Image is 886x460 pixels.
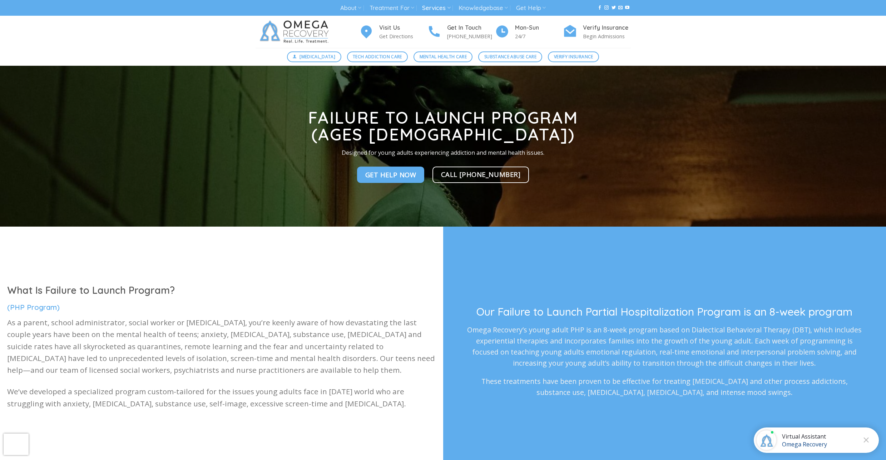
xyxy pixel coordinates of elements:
a: Verify Insurance [548,51,599,62]
p: As a parent, school administrator, social worker or [MEDICAL_DATA], you’re keenly aware of how de... [7,317,436,376]
a: Get In Touch [PHONE_NUMBER] [427,23,495,41]
span: Mental Health Care [420,53,467,60]
h4: Verify Insurance [583,23,631,33]
span: Call [PHONE_NUMBER] [441,169,521,179]
h4: Mon-Sun [515,23,563,33]
a: Call [PHONE_NUMBER] [432,167,529,183]
a: Verify Insurance Begin Admissions [563,23,631,41]
a: Follow on Twitter [612,5,616,10]
a: Services [422,1,450,15]
p: We’ve developed a specialized program custom-tailored for the issues young adults face in [DATE] ... [7,386,436,410]
a: Follow on Facebook [598,5,602,10]
a: Mental Health Care [414,51,472,62]
p: These treatments have been proven to be effective for treating [MEDICAL_DATA] and other process a... [465,375,864,397]
img: Omega Recovery [256,16,336,48]
h1: What Is Failure to Launch Program? [7,284,436,297]
a: Get Help NOw [357,167,425,183]
a: Visit Us Get Directions [359,23,427,41]
p: Begin Admissions [583,32,631,40]
a: Tech Addiction Care [347,51,408,62]
a: Substance Abuse Care [478,51,542,62]
a: Get Help [516,1,546,15]
a: Follow on YouTube [625,5,629,10]
p: 24/7 [515,32,563,40]
h4: Get In Touch [447,23,495,33]
h3: Our Failure to Launch Partial Hospitalization Program is an 8-week program [465,306,864,317]
span: Get Help NOw [365,169,416,180]
a: Follow on Instagram [604,5,609,10]
strong: Failure to Launch Program (Ages [DEMOGRAPHIC_DATA]) [308,107,578,144]
span: [MEDICAL_DATA] [300,53,335,60]
span: Substance Abuse Care [484,53,536,60]
p: Get Directions [379,32,427,40]
p: Designed for young adults experiencing addiction and mental health issues. [289,148,598,158]
span: Tech Addiction Care [353,53,402,60]
a: About [340,1,361,15]
a: Knowledgebase [459,1,508,15]
p: [PHONE_NUMBER] [447,32,495,40]
h4: Visit Us [379,23,427,33]
a: Treatment For [370,1,414,15]
span: Verify Insurance [554,53,593,60]
a: [MEDICAL_DATA] [287,51,341,62]
a: Send us an email [618,5,623,10]
span: (PHP Program) [7,303,60,312]
p: Omega Recovery’s young adult PHP is an 8-week program based on Dialectical Behavioral Therapy (DB... [465,324,864,369]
